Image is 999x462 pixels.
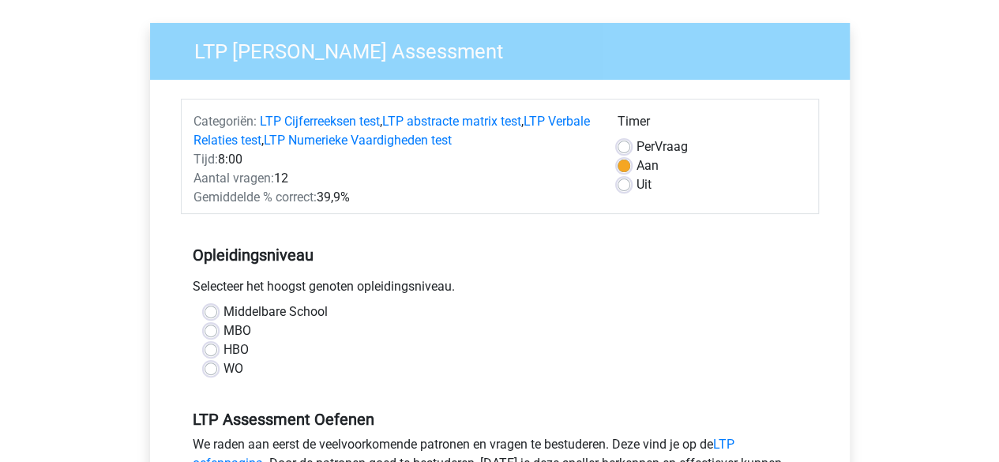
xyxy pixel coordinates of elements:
[637,139,655,154] span: Per
[182,188,606,207] div: 39,9%
[223,302,328,321] label: Middelbare School
[182,169,606,188] div: 12
[193,190,317,205] span: Gemiddelde % correct:
[223,321,251,340] label: MBO
[182,150,606,169] div: 8:00
[193,410,807,429] h5: LTP Assessment Oefenen
[618,112,806,137] div: Timer
[637,156,659,175] label: Aan
[181,277,819,302] div: Selecteer het hoogst genoten opleidingsniveau.
[637,175,652,194] label: Uit
[223,359,243,378] label: WO
[175,33,838,64] h3: LTP [PERSON_NAME] Assessment
[223,340,249,359] label: HBO
[260,114,380,129] a: LTP Cijferreeksen test
[637,137,688,156] label: Vraag
[193,114,257,129] span: Categoriën:
[382,114,521,129] a: LTP abstracte matrix test
[182,112,606,150] div: , , ,
[193,152,218,167] span: Tijd:
[193,171,274,186] span: Aantal vragen:
[264,133,452,148] a: LTP Numerieke Vaardigheden test
[193,239,807,271] h5: Opleidingsniveau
